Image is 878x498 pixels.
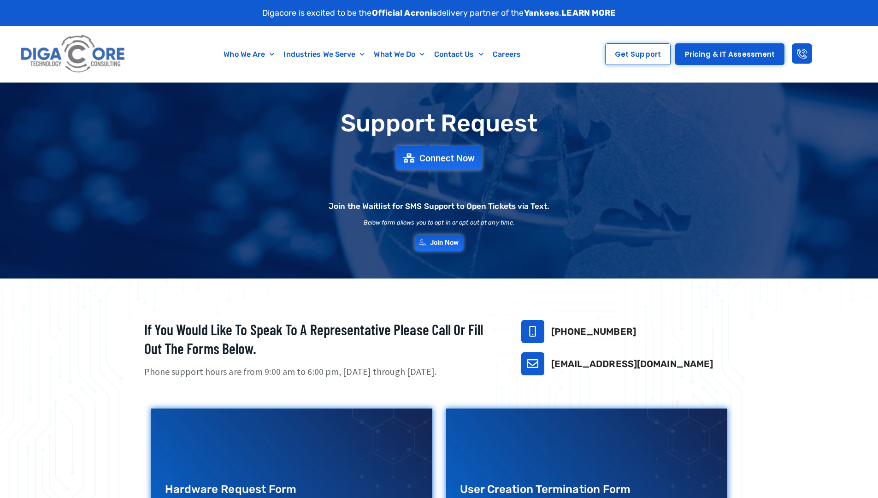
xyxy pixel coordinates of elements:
span: Get Support [615,51,661,58]
h3: Hardware Request Form [165,482,418,497]
strong: Official Acronis [372,8,437,18]
a: LEARN MORE [561,8,616,18]
h2: Join the Waitlist for SMS Support to Open Tickets via Text. [329,202,549,210]
span: Join Now [430,239,459,246]
h2: If you would like to speak to a representative please call or fill out the forms below. [144,320,498,358]
p: Phone support hours are from 9:00 am to 6:00 pm, [DATE] through [DATE]. [144,365,498,379]
a: 732-646-5725 [521,320,544,343]
h3: User Creation Termination Form [460,482,713,497]
span: Pricing & IT Assessment [685,51,775,58]
img: Digacore logo 1 [18,31,129,77]
span: Connect Now [419,154,475,163]
a: Who We Are [219,44,279,65]
a: [EMAIL_ADDRESS][DOMAIN_NAME] [551,358,713,369]
a: Get Support [605,43,671,65]
a: Connect Now [396,146,482,170]
a: support@digacore.com [521,352,544,375]
h2: Below form allows you to opt in or opt out at any time. [364,219,515,225]
a: Contact Us [430,44,488,65]
nav: Menu [173,44,572,65]
img: IT Support Icon [165,418,220,473]
strong: Yankees [524,8,560,18]
a: [PHONE_NUMBER] [551,326,636,337]
img: Support Request Icon [460,418,515,473]
a: Pricing & IT Assessment [675,43,784,65]
p: Digacore is excited to be the delivery partner of the . [262,7,616,19]
a: What We Do [369,44,429,65]
h1: Support Request [121,110,757,136]
a: Industries We Serve [279,44,369,65]
a: Careers [488,44,526,65]
a: Join Now [415,235,464,251]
